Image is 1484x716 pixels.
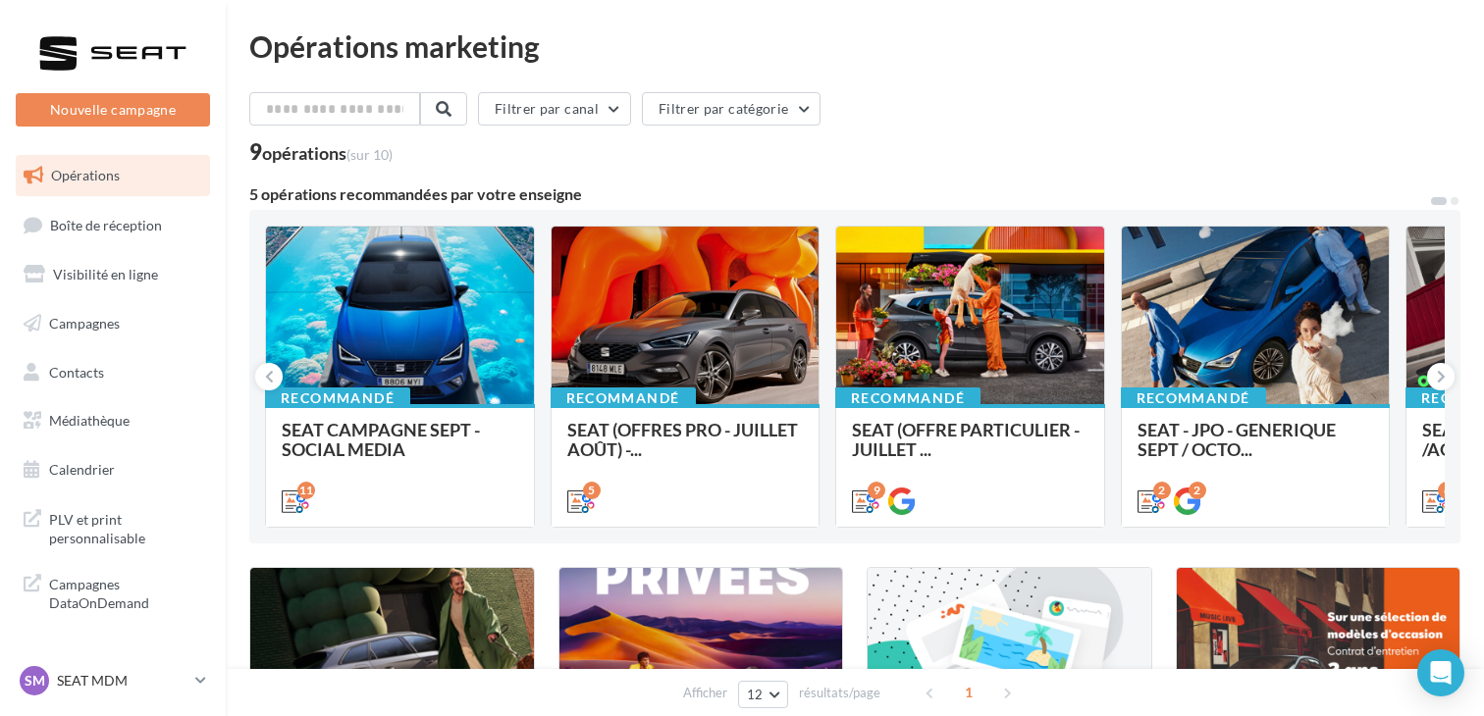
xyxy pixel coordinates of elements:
button: 12 [738,681,788,708]
a: Boîte de réception [12,204,214,246]
a: Médiathèque [12,400,214,441]
div: 9 [249,141,393,163]
button: Nouvelle campagne [16,93,210,127]
span: Contacts [49,363,104,380]
a: Visibilité en ligne [12,254,214,295]
a: Campagnes DataOnDemand [12,563,214,621]
a: Calendrier [12,449,214,490]
div: 9 [868,482,885,499]
div: Open Intercom Messenger [1417,649,1464,696]
span: Afficher [683,684,727,702]
div: 6 [1438,482,1456,499]
span: 1 [953,677,984,708]
p: SEAT MDM [57,671,187,690]
span: Calendrier [49,461,115,478]
span: Campagnes [49,315,120,332]
a: PLV et print personnalisable [12,498,214,556]
div: 2 [1189,482,1206,499]
span: PLV et print personnalisable [49,506,202,548]
button: Filtrer par catégorie [642,92,821,126]
a: Contacts [12,352,214,393]
span: Opérations [51,167,120,183]
span: Campagnes DataOnDemand [49,571,202,613]
span: Médiathèque [49,412,130,429]
div: Recommandé [835,387,980,409]
div: 5 [583,482,601,499]
div: 5 opérations recommandées par votre enseigne [249,186,1429,202]
div: Opérations marketing [249,31,1460,61]
div: Recommandé [265,387,410,409]
span: 12 [747,687,764,702]
span: résultats/page [799,684,880,702]
div: 11 [297,482,315,499]
span: Visibilité en ligne [53,266,158,282]
button: Filtrer par canal [478,92,631,126]
div: Recommandé [551,387,696,409]
span: Boîte de réception [50,216,162,232]
span: SM [25,671,45,690]
a: Campagnes [12,303,214,344]
a: Opérations [12,155,214,196]
span: SEAT CAMPAGNE SEPT - SOCIAL MEDIA [282,419,480,460]
div: opérations [262,144,393,162]
div: 2 [1153,482,1171,499]
span: SEAT (OFFRES PRO - JUILLET AOÛT) -... [567,419,798,460]
span: SEAT (OFFRE PARTICULIER - JUILLET ... [852,419,1080,460]
span: SEAT - JPO - GENERIQUE SEPT / OCTO... [1138,419,1336,460]
a: SM SEAT MDM [16,662,210,699]
span: (sur 10) [346,146,393,163]
div: Recommandé [1121,387,1266,409]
